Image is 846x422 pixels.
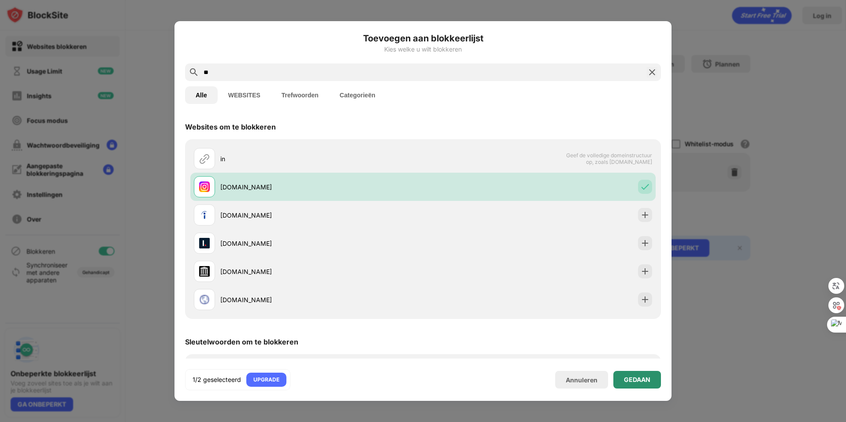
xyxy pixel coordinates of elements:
div: GEDAAN [624,376,650,383]
img: favicons [199,294,210,305]
div: UPGRADE [253,375,279,384]
img: url.svg [199,153,210,164]
div: 1/2 geselecteerd [193,375,241,384]
button: Alle [185,86,218,104]
h6: Toevoegen aan blokkeerlijst [185,32,661,45]
div: in [220,154,423,163]
img: search.svg [189,67,199,78]
img: favicons [199,238,210,248]
div: Websites om te blokkeren [185,122,276,131]
div: Sleutelwoorden om te blokkeren [185,337,298,346]
div: [DOMAIN_NAME] [220,182,423,192]
button: Categorieën [329,86,386,104]
div: Annuleren [566,376,597,384]
div: [DOMAIN_NAME] [220,239,423,248]
div: [DOMAIN_NAME] [220,211,423,220]
img: search-close [647,67,657,78]
span: Geef de volledige domeinstructuur op, zoals [DOMAIN_NAME] [561,152,652,165]
img: favicons [199,210,210,220]
button: Trefwoorden [271,86,329,104]
div: [DOMAIN_NAME] [220,267,423,276]
div: Kies welke u wilt blokkeren [185,46,661,53]
img: favicons [199,181,210,192]
div: [DOMAIN_NAME] [220,295,423,304]
img: favicons [199,266,210,277]
button: WEBSITES [218,86,271,104]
